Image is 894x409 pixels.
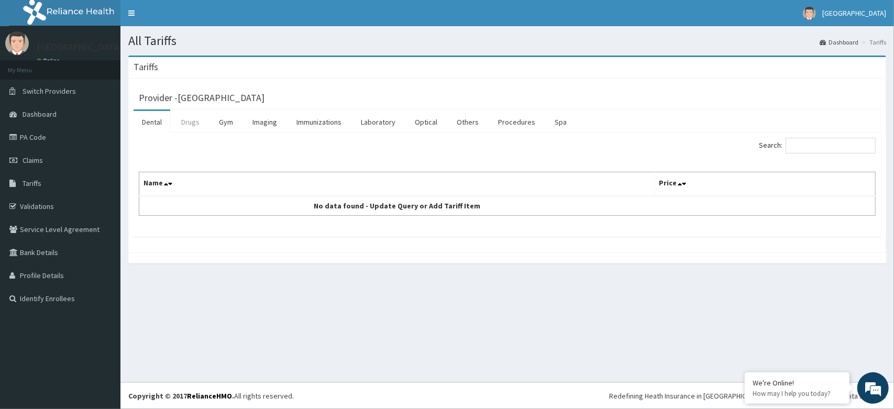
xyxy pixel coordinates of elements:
a: Laboratory [352,111,404,133]
a: Drugs [173,111,208,133]
a: Dashboard [820,38,858,47]
h1: All Tariffs [128,34,886,48]
p: [GEOGRAPHIC_DATA] [37,42,123,52]
a: Imaging [244,111,285,133]
a: Dental [134,111,170,133]
div: We're Online! [753,378,842,388]
span: Dashboard [23,109,57,119]
p: How may I help you today? [753,389,842,398]
a: Others [448,111,487,133]
th: Price [655,172,876,196]
a: Gym [211,111,241,133]
a: RelianceHMO [187,391,232,401]
span: Tariffs [23,179,41,188]
h3: Tariffs [134,62,158,72]
span: [GEOGRAPHIC_DATA] [822,8,886,18]
footer: All rights reserved. [120,382,894,409]
a: Spa [546,111,575,133]
a: Immunizations [288,111,350,133]
input: Search: [786,138,876,153]
th: Name [139,172,655,196]
li: Tariffs [859,38,886,47]
div: Redefining Heath Insurance in [GEOGRAPHIC_DATA] using Telemedicine and Data Science! [609,391,886,401]
td: No data found - Update Query or Add Tariff Item [139,196,655,216]
strong: Copyright © 2017 . [128,391,234,401]
img: User Image [803,7,816,20]
a: Online [37,57,62,64]
a: Procedures [490,111,544,133]
span: Switch Providers [23,86,76,96]
img: User Image [5,31,29,55]
h3: Provider - [GEOGRAPHIC_DATA] [139,93,264,103]
label: Search: [759,138,876,153]
span: Claims [23,156,43,165]
a: Optical [406,111,446,133]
